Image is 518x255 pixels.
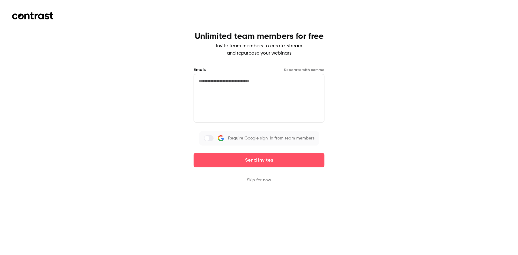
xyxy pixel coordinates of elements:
label: Emails [194,67,206,73]
p: Invite team members to create, stream and repurpose your webinars [195,42,324,57]
h1: Unlimited team members for free [195,32,324,41]
label: Require Google sign-in from team members [199,131,319,146]
button: Send invites [194,153,324,167]
p: Separate with comma [284,67,324,72]
button: Skip for now [247,177,271,183]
